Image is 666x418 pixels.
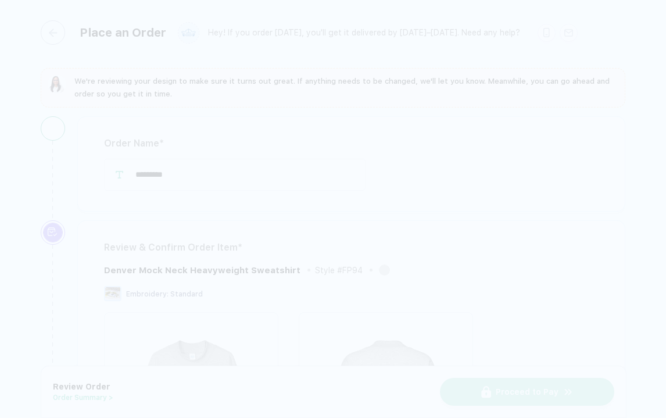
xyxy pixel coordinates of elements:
img: Embroidery [104,286,121,301]
div: Order Name [104,134,599,153]
span: Embroidery : [126,290,169,298]
button: Order Summary > [53,394,113,402]
div: Review & Confirm Order Item [104,238,599,257]
span: Standard [170,290,203,298]
div: Hey! If you order [DATE], you'll get it delivered by [DATE]–[DATE]. Need any help? [208,28,520,38]
img: user profile [178,23,199,43]
span: Review Order [53,382,110,391]
button: We're reviewing your design to make sure it turns out great. If anything needs to be changed, we'... [48,75,618,101]
img: sophie [48,75,66,94]
div: Place an Order [80,26,166,40]
div: Denver Mock Neck Heavyweight Sweatshirt [104,265,300,276]
span: We're reviewing your design to make sure it turns out great. If anything needs to be changed, we'... [74,77,610,98]
div: Style # FP94 [315,266,363,275]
